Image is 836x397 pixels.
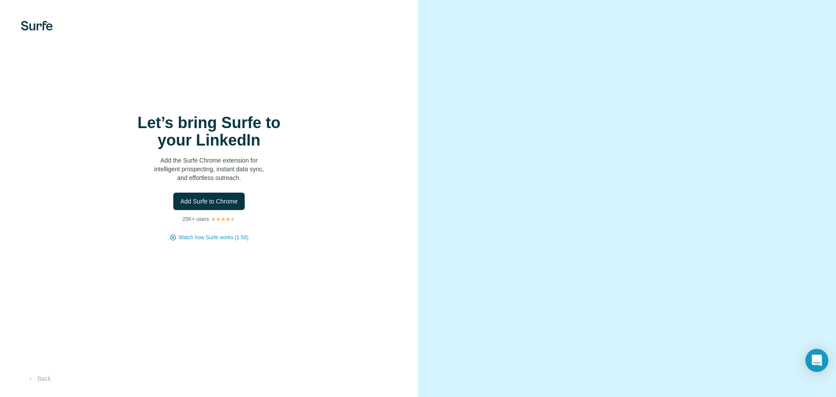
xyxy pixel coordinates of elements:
[21,371,57,387] button: Back
[122,156,296,182] p: Add the Surfe Chrome extension for intelligent prospecting, instant data sync, and effortless out...
[179,234,248,241] button: Watch how Surfe works (1:58)
[180,197,238,206] span: Add Surfe to Chrome
[211,217,236,222] img: Rating Stars
[21,21,53,31] img: Surfe's logo
[173,193,245,210] button: Add Surfe to Chrome
[806,349,829,372] div: Open Intercom Messenger
[122,114,296,149] h1: Let’s bring Surfe to your LinkedIn
[182,215,209,223] p: 25K+ users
